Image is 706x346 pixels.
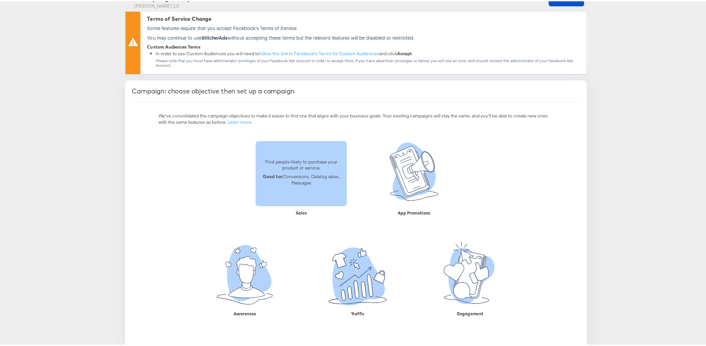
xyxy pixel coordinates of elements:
div: [PERSON_NAME] 2.0 [134,2,213,8]
strong: StitcherAds [202,33,228,40]
a: follow this link to Facebook's Terms for Custom Audiences [259,49,379,55]
p: You may continue to use without accepting these terms but the relevant features will be disabled ... [147,33,583,40]
strong: Good for: [263,172,283,178]
strong: Accept [397,49,412,55]
div: App Promotions [363,208,464,215]
div: Campaign: choose objective then set up a campaign [132,86,295,94]
li: In order to use Custom Audiences you will need to and click . [155,49,583,67]
p: Some features require that you accept Facebook's Terms of Service [147,23,583,30]
div: Engagement [419,308,521,316]
div: Custom Audiences Terms [147,43,583,49]
div: Traffic [307,308,408,316]
p: Find people likely to purchase your product or service. [259,157,343,169]
div: We've consolidated the campaign objectives to make it easier to find one that aligns with your bu... [159,106,553,124]
p: Conversions, Catalog sales, Messages [259,172,343,185]
div: Sales [250,208,352,215]
a: Learn more [228,118,252,124]
div: Awareness [194,308,295,316]
div: Please note that you must have administrator privileges of your Facebook Ads Account in order to ... [155,57,583,66]
div: Terms of Service Change [147,14,583,21]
